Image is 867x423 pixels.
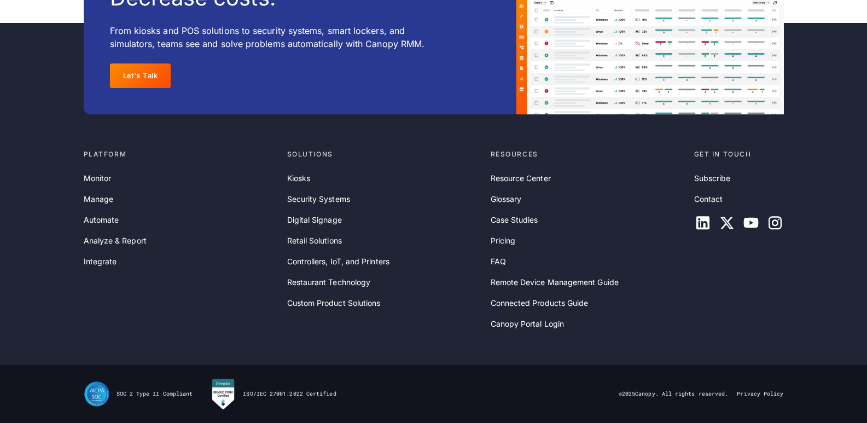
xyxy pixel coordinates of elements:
div: © Canopy. All rights reserved. [619,390,729,398]
div: Solutions [287,149,482,159]
a: Resource Center [491,172,551,184]
a: Manage [84,193,113,205]
a: Security Systems [287,193,350,205]
a: Digital Signage [287,214,342,226]
div: Get in touch [694,149,784,159]
a: Privacy Policy [737,390,783,398]
a: Automate [84,214,119,226]
a: Analyze & Report [84,235,147,247]
a: Retail Solutions [287,235,342,247]
a: Pricing [491,235,516,247]
a: FAQ [491,256,506,268]
img: Canopy RMM is Sensiba Certified for ISO/IEC [210,378,236,410]
a: Custom Product Solutions [287,297,381,309]
a: Kiosks [287,172,310,184]
a: Connected Products Guide [491,297,589,309]
div: Resources [491,149,685,159]
img: SOC II Type II Compliance Certification for Canopy Remote Device Management [84,381,110,407]
a: Integrate [84,256,117,268]
a: Contact [694,193,723,205]
div: ISO/IEC 27001:2022 Certified [243,390,336,398]
a: Glossary [491,193,522,205]
div: Platform [84,149,278,159]
p: From kiosks and POS solutions to security systems, smart lockers, and simulators, teams see and s... [110,24,446,50]
a: Case Studies [491,214,538,226]
a: Canopy Portal Login [491,318,565,330]
span: 2025 [622,390,635,397]
a: Monitor [84,172,112,184]
a: Restaurant Technology [287,276,371,288]
div: SOC 2 Type II Compliant [117,390,193,398]
a: Let's Talk [110,63,171,88]
a: Controllers, IoT, and Printers [287,256,389,268]
a: Remote Device Management Guide [491,276,619,288]
a: Subscribe [694,172,731,184]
